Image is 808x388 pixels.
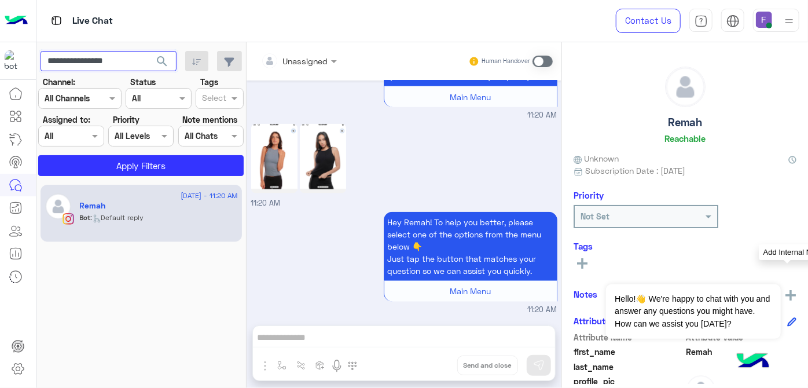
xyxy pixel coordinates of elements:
img: Image [300,124,346,193]
span: Hello!👋 We're happy to chat with you and answer any questions you might have. How can we assist y... [606,284,780,339]
label: Status [130,76,156,88]
h6: Priority [574,190,604,200]
span: : Default reply [91,213,144,222]
span: Main Menu [450,286,491,296]
img: profile [782,14,796,28]
img: defaultAdmin.png [45,193,71,219]
span: 11:20 AM [528,110,557,121]
p: Live Chat [72,13,113,29]
img: 317874714732967 [5,50,25,71]
label: Assigned to: [43,114,90,126]
button: search [148,51,177,76]
img: tab [726,14,740,28]
label: Priority [113,114,139,126]
span: 11:20 AM [251,199,281,207]
span: [DATE] - 11:20 AM [181,191,237,201]
img: tab [49,13,64,28]
span: 11:20 AM [528,305,557,316]
h5: Remah [80,201,106,211]
span: Unknown [574,152,619,164]
label: Tags [200,76,218,88]
h5: Remah [668,116,702,129]
span: Attribute Name [574,331,684,343]
p: 7/9/2025, 11:20 AM [384,212,557,281]
img: hulul-logo.png [733,342,773,382]
h6: Reachable [664,133,706,144]
button: Apply Filters [38,155,244,176]
img: Logo [5,9,28,33]
span: Subscription Date : [DATE] [585,164,685,177]
span: first_name [574,346,684,358]
h6: Attributes [574,316,615,326]
span: Main Menu [450,92,491,102]
a: tab [689,9,712,33]
img: add [785,290,796,301]
small: Human Handover [482,57,530,66]
img: Instagram [63,213,74,225]
h6: Notes [574,289,597,299]
h6: Tags [574,241,796,251]
div: Select [200,91,226,107]
img: userImage [756,12,772,28]
img: defaultAdmin.png [666,67,705,107]
span: Remah [686,346,797,358]
label: Note mentions [182,114,237,126]
button: Send and close [457,356,518,375]
span: last_name [574,361,684,373]
span: Bot [80,213,91,222]
label: Channel: [43,76,75,88]
img: Image [251,124,298,193]
img: tab [695,14,708,28]
span: search [155,54,169,68]
a: Contact Us [616,9,681,33]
